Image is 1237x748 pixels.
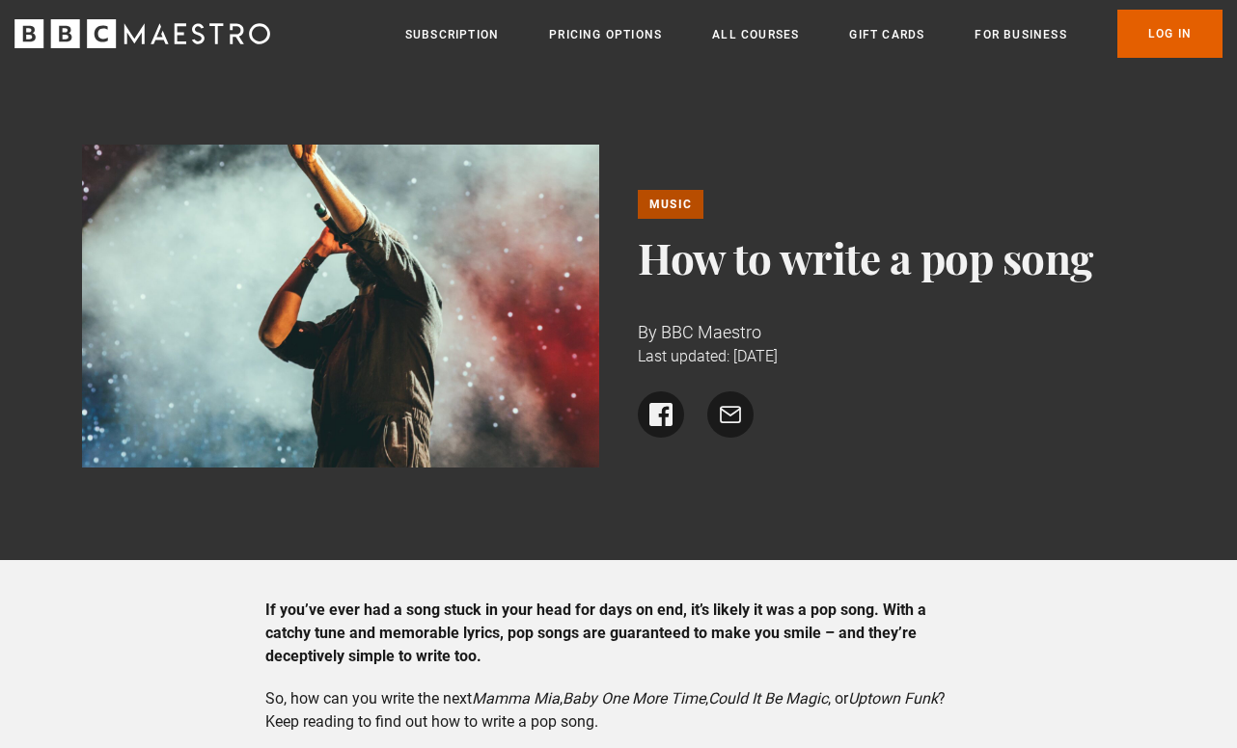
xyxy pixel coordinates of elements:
[638,190,703,219] a: Music
[638,234,1156,280] h1: How to write a pop song
[848,689,938,708] em: Uptown Funk
[265,687,973,734] p: So, how can you write the next , , , or ? Keep reading to find out how to write a pop song.
[563,689,705,708] em: Baby One More Time
[638,347,778,365] time: Last updated: [DATE]
[82,145,600,467] img: A person performs
[472,689,560,708] em: Mamma Mia
[661,322,761,342] span: BBC Maestro
[265,601,926,665] strong: If you’ve ever had a song stuck in your head for days on end, it’s likely it was a pop song. With...
[638,322,657,342] span: By
[708,689,828,708] em: Could It Be Magic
